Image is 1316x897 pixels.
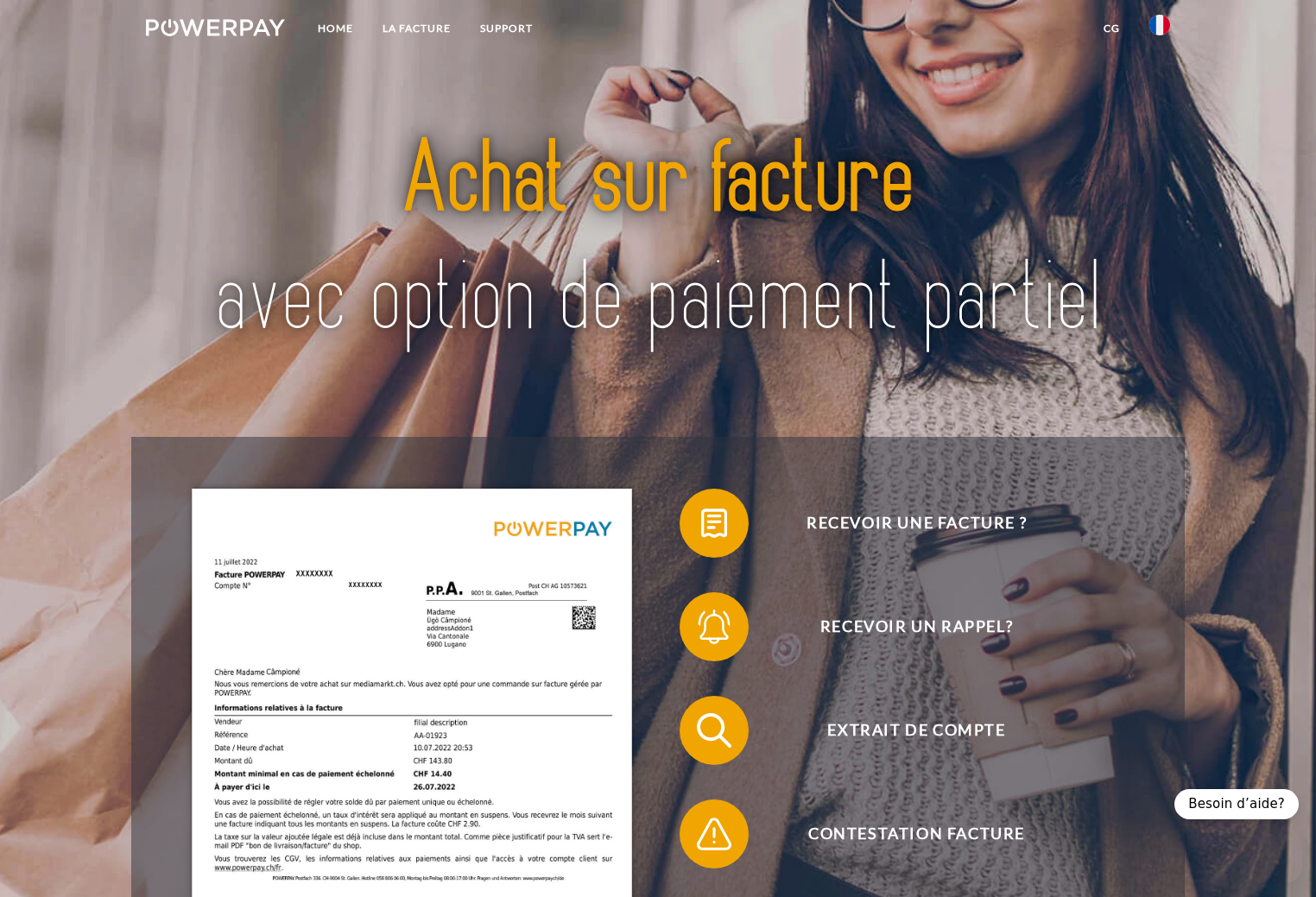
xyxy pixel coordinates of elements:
span: Recevoir une facture ? [705,489,1128,558]
button: Recevoir une facture ? [680,489,1129,558]
a: LA FACTURE [368,13,465,44]
span: Contestation Facture [705,799,1128,869]
img: qb_bell.svg [693,605,736,648]
button: Contestation Facture [680,799,1129,869]
div: Besoin d’aide? [1174,789,1299,819]
img: qb_warning.svg [693,812,736,856]
a: Home [303,13,368,44]
img: fr [1149,15,1170,35]
a: Support [465,13,547,44]
img: logo-powerpay-white.svg [146,19,285,36]
iframe: Bouton de lancement de la fenêtre de messagerie [1247,828,1302,883]
span: Extrait de compte [705,696,1128,765]
span: Recevoir un rappel? [705,592,1128,661]
a: CG [1089,13,1135,44]
img: qb_search.svg [693,709,736,752]
button: Recevoir un rappel? [680,592,1129,661]
img: title-powerpay_fr.svg [197,90,1119,390]
img: qb_bill.svg [693,502,736,545]
button: Extrait de compte [680,696,1129,765]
